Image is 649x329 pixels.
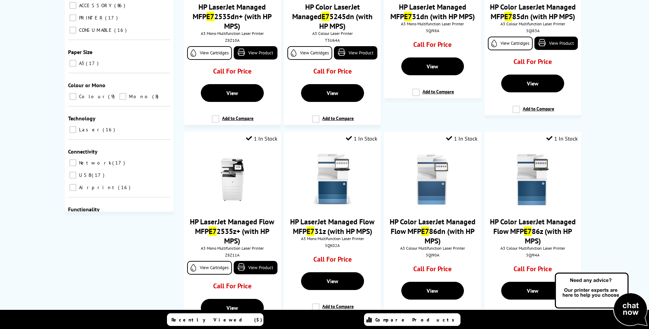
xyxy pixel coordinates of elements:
input: ACCESSORY 86 [69,2,76,9]
span: 8 [152,93,160,100]
span: A3 Mono Multifunction Laser Printer [187,246,277,251]
span: A3 Colour Laser Printer [287,31,377,36]
span: View [327,278,338,285]
mark: E7 [206,12,214,21]
span: Colour [77,93,107,100]
a: View Cartridges [488,37,533,50]
a: View Cartridges [187,261,232,275]
a: Compare Products [364,313,460,326]
span: View [427,287,438,294]
a: View Product [534,37,578,50]
mark: E7 [421,226,429,236]
span: Laser [77,127,102,133]
a: View [301,272,364,290]
span: View [527,80,538,87]
mark: E7 [209,226,217,236]
div: T3U64A [289,38,376,43]
div: Call For Price [196,67,268,79]
span: 16 [114,27,128,33]
div: 5QJ94A [490,252,576,258]
div: Z8Z10A [189,38,275,43]
img: HP-LaserJet-Managed-Flow-MFP-E731z-Front-Small.jpg [307,154,358,205]
span: View [226,90,238,96]
a: View Product [234,261,277,274]
a: Recently Viewed (5) [167,313,263,326]
input: CONSUMABLE 16 [69,27,76,34]
span: Recently Viewed (5) [171,317,262,323]
a: HP Color LaserJet Managed Flow MFPE786z (with HP MPS) [490,217,576,246]
img: HP-E786dn-Front-Small-New.jpg [407,154,458,205]
div: Call For Price [497,264,569,277]
div: Call For Price [296,255,368,267]
a: View [401,57,464,75]
input: Colour 9 [69,93,76,100]
span: View [327,90,338,96]
div: 1 In Stock [546,135,578,142]
img: hp-e72535z-front-small.jpg [207,154,258,205]
span: A3 Colour Multifunction Laser Printer [488,21,578,26]
span: 16 [118,184,132,190]
mark: E7 [322,12,329,21]
span: View [527,287,538,294]
label: Add to Compare [412,89,454,102]
mark: E7 [504,12,512,21]
a: View Product [234,46,277,60]
a: HP Color LaserJet ManagedE75245dn (with HP MPS) [292,2,373,31]
div: Z8Z11A [189,252,275,258]
span: 17 [112,160,127,166]
input: Mono 8 [119,93,126,100]
span: 17 [105,15,119,21]
span: Connectivity [68,148,98,155]
span: Mono [127,93,152,100]
div: 1 In Stock [246,135,277,142]
a: HP LaserJet Managed Flow MFPE72535z+ (with HP MPS) [190,217,274,246]
span: A3 Mono Multifunction Laser Printer [388,21,478,26]
span: View [226,304,238,311]
span: Paper Size [68,49,92,55]
img: Open Live Chat window [553,272,649,328]
span: A3 Colour Multifunction Laser Printer [488,246,578,251]
input: USB 17 [69,172,76,179]
label: Add to Compare [212,115,254,128]
div: Call For Price [296,67,368,79]
a: View Product [334,46,377,60]
img: HP-E786dn-Front-Main-Small.jpg [507,154,558,205]
span: A3 Mono Multifunction Laser Printer [287,236,377,241]
div: Call For Price [397,264,469,277]
div: Call For Price [196,281,268,294]
mark: E7 [524,226,532,236]
label: Add to Compare [312,303,354,316]
div: 1 In Stock [446,135,478,142]
span: Airprint [77,184,117,190]
div: Call For Price [497,57,569,69]
a: HP LaserJet Managed Flow MFPE731z (with HP MPS) [290,217,375,236]
mark: E7 [404,12,412,21]
input: Airprint 16 [69,184,76,191]
span: Colour or Mono [68,82,105,89]
input: A3 17 [69,60,76,67]
div: 5QK02A [289,243,376,248]
div: 1 In Stock [346,135,377,142]
input: Laser 16 [69,126,76,133]
span: View [427,63,438,70]
span: 86 [114,2,127,9]
a: View [201,84,264,102]
span: ACCESSORY [77,2,114,9]
a: View [301,84,364,102]
span: A3 [77,60,85,66]
input: PRINTER 17 [69,14,76,21]
a: View [401,282,464,300]
span: CONSUMABLE [77,27,114,33]
a: View Cartridges [187,46,232,60]
a: View [501,282,564,300]
a: HP Color LaserJet Managed MFPE785dn (with HP MPS) [490,2,576,21]
a: HP Color LaserJet Managed Flow MFPE786dn (with HP MPS) [390,217,476,246]
div: Call For Price [397,40,469,52]
span: Functionality [68,206,100,213]
label: Add to Compare [312,115,354,128]
div: 5QJ90A [389,252,476,258]
span: Technology [68,115,95,122]
span: 17 [92,172,106,178]
span: 9 [108,93,116,100]
span: 17 [86,60,100,66]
